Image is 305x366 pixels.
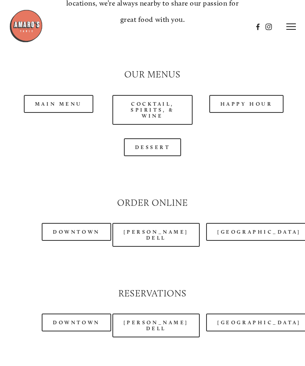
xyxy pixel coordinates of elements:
[124,138,181,156] a: Dessert
[18,68,287,81] h2: Our Menus
[112,314,200,337] a: [PERSON_NAME] Dell
[112,95,193,125] a: Cocktail, Spirits, & Wine
[42,314,111,331] a: Downtown
[42,223,111,241] a: Downtown
[18,197,287,209] h2: Order Online
[112,223,200,247] a: [PERSON_NAME] Dell
[24,95,93,113] a: Main Menu
[9,9,43,43] img: Amaro's Table
[18,287,287,300] h2: Reservations
[209,95,284,113] a: Happy Hour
